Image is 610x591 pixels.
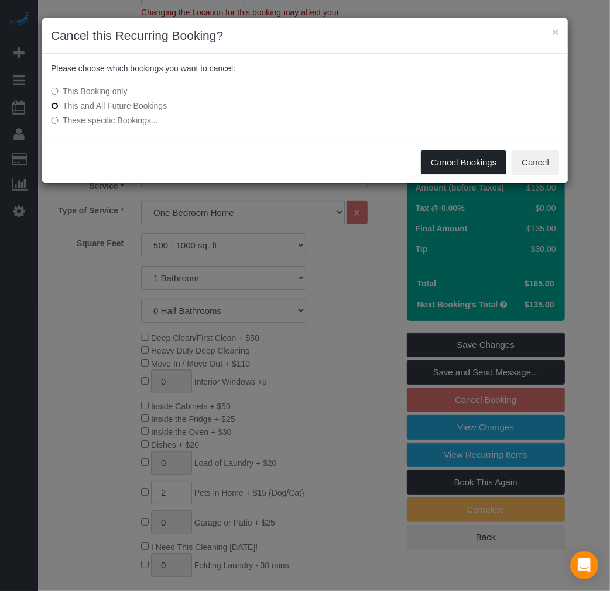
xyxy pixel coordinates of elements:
[51,27,559,44] h3: Cancel this Recurring Booking?
[51,85,384,97] label: This Booking only
[51,88,59,95] input: This Booking only
[51,115,384,126] label: These specific Bookings...
[570,551,598,579] div: Open Intercom Messenger
[421,150,507,175] button: Cancel Bookings
[512,150,559,175] button: Cancel
[51,102,59,110] input: This and All Future Bookings
[51,100,384,112] label: This and All Future Bookings
[552,26,559,38] button: ×
[51,63,559,74] p: Please choose which bookings you want to cancel:
[51,117,59,125] input: These specific Bookings...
